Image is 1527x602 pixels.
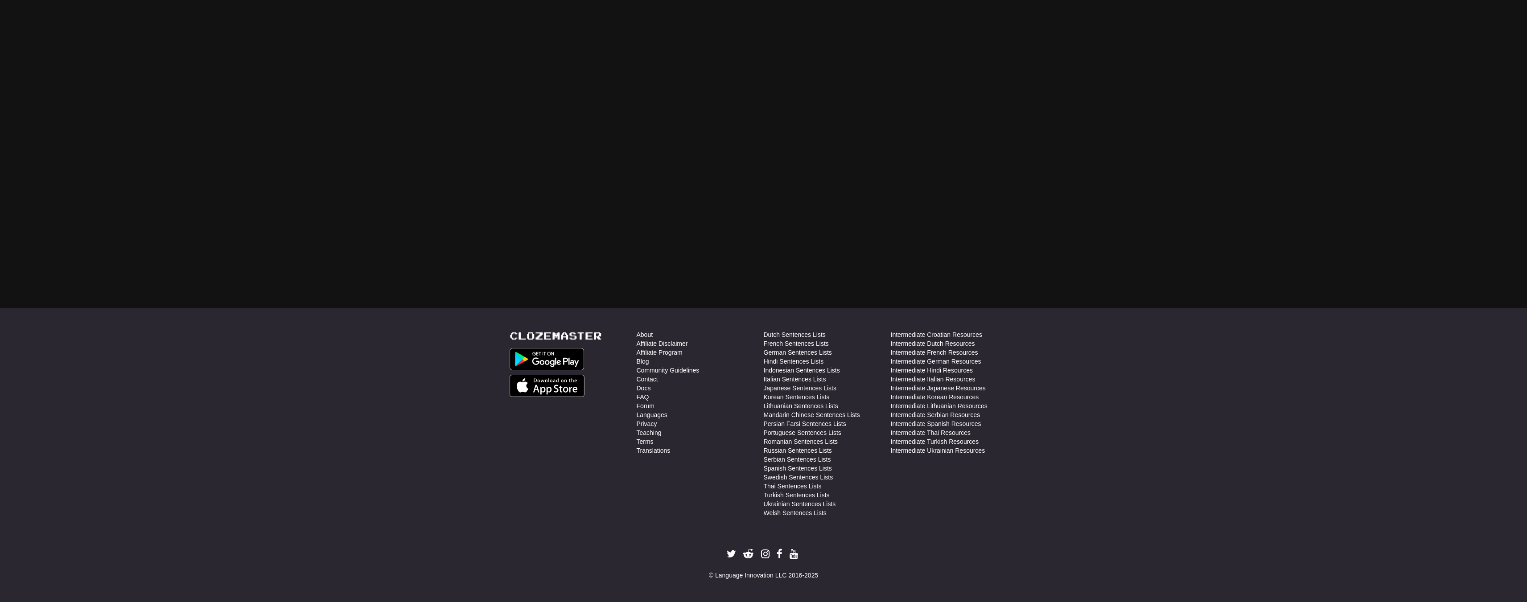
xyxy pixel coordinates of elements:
a: Russian Sentences Lists [764,446,832,455]
a: Languages [637,410,667,419]
a: Turkish Sentences Lists [764,491,830,500]
a: Ukrainian Sentences Lists [764,500,836,508]
a: Docs [637,384,651,393]
a: Swedish Sentences Lists [764,473,833,482]
a: Serbian Sentences Lists [764,455,831,464]
a: Mandarin Chinese Sentences Lists [764,410,860,419]
a: Korean Sentences Lists [764,393,830,401]
a: Community Guidelines [637,366,700,375]
a: Italian Sentences Lists [764,375,826,384]
a: Clozemaster [510,330,602,341]
a: Romanian Sentences Lists [764,437,838,446]
a: Terms [637,437,654,446]
a: FAQ [637,393,649,401]
a: Hindi Sentences Lists [764,357,824,366]
a: German Sentences Lists [764,348,832,357]
a: Lithuanian Sentences Lists [764,401,838,410]
img: Get it on App Store [510,375,585,397]
a: Dutch Sentences Lists [764,330,826,339]
a: Intermediate Spanish Resources [891,419,981,428]
div: © Language Innovation LLC 2016-2025 [510,571,1018,580]
a: Intermediate French Resources [891,348,978,357]
a: Intermediate Turkish Resources [891,437,979,446]
a: Persian Farsi Sentences Lists [764,419,846,428]
a: Thai Sentences Lists [764,482,822,491]
a: Forum [637,401,654,410]
a: Intermediate Hindi Resources [891,366,973,375]
a: Spanish Sentences Lists [764,464,832,473]
a: Affiliate Program [637,348,683,357]
a: Intermediate Serbian Resources [891,410,980,419]
img: Get it on Google Play [510,348,584,370]
a: Blog [637,357,649,366]
a: Privacy [637,419,657,428]
a: Contact [637,375,658,384]
a: Intermediate Lithuanian Resources [891,401,988,410]
a: Japanese Sentences Lists [764,384,836,393]
a: Welsh Sentences Lists [764,508,827,517]
a: Intermediate Italian Resources [891,375,975,384]
a: Translations [637,446,671,455]
a: Intermediate Ukrainian Resources [891,446,985,455]
a: Teaching [637,428,662,437]
a: Intermediate Japanese Resources [891,384,986,393]
a: Intermediate Dutch Resources [891,339,975,348]
a: French Sentences Lists [764,339,829,348]
a: Intermediate Korean Resources [891,393,979,401]
a: Portuguese Sentences Lists [764,428,841,437]
a: Intermediate Croatian Resources [891,330,982,339]
a: About [637,330,653,339]
a: Intermediate Thai Resources [891,428,971,437]
a: Intermediate German Resources [891,357,981,366]
a: Affiliate Disclaimer [637,339,688,348]
a: Indonesian Sentences Lists [764,366,840,375]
